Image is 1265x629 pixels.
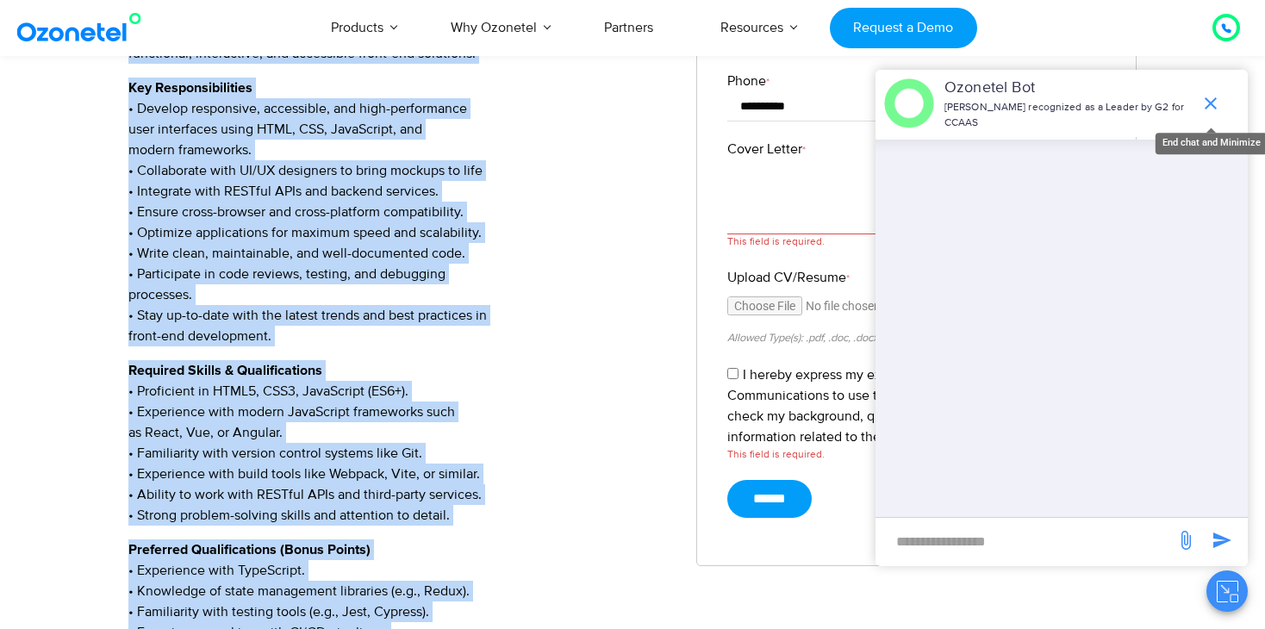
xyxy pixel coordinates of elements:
span: send message [1168,523,1203,557]
label: Phone [727,71,1106,91]
img: header [884,78,934,128]
div: This field is required. [727,447,1106,463]
a: Request a Demo [830,8,977,48]
div: This field is required. [727,234,1106,250]
div: new-msg-input [884,526,1167,557]
strong: Preferred Qualifications (Bonus Points) [128,543,371,557]
button: Close chat [1206,570,1248,612]
p: [PERSON_NAME] recognized as a Leader by G2 for CCAAS [944,100,1192,131]
strong: Key Responsibilities [128,81,252,95]
span: end chat or minimize [1193,86,1228,121]
small: Allowed Type(s): .pdf, .doc, .docx [727,331,878,345]
label: Upload CV/Resume [727,267,1106,288]
strong: Required Skills & Qualifications [128,364,322,377]
span: send message [1205,523,1239,557]
label: Cover Letter [727,139,1106,159]
p: • Proficient in HTML5, CSS3, JavaScript (ES6+). • Experience with modern JavaScript frameworks su... [128,360,670,526]
p: • Develop responsive, accessible, and high-performance user interfaces using HTML, CSS, JavaScrip... [128,78,670,346]
p: Ozonetel Bot [944,77,1192,100]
